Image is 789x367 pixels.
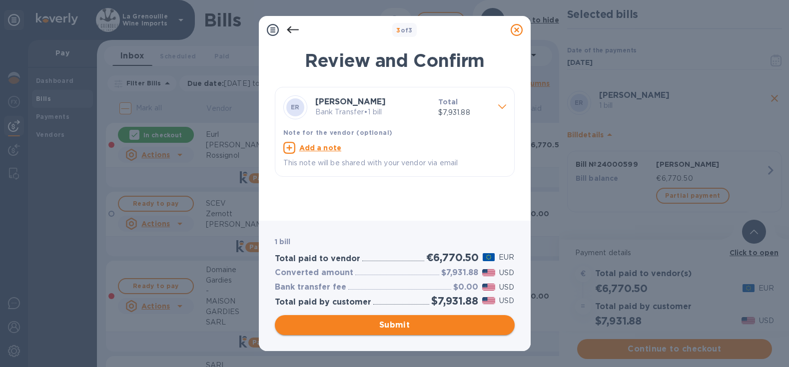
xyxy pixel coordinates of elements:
h2: €6,770.50 [426,251,479,264]
b: [PERSON_NAME] [315,97,386,106]
button: Submit [275,315,515,335]
p: Bank Transfer • 1 bill [315,107,430,117]
h3: Bank transfer fee [275,283,346,292]
h3: Total paid to vendor [275,254,360,264]
img: USD [482,269,496,276]
u: Add a note [299,144,342,152]
h3: $0.00 [453,283,478,292]
b: of 3 [396,26,413,34]
h3: Total paid by customer [275,298,371,307]
p: $7,931.88 [438,107,490,118]
span: 3 [396,26,400,34]
p: USD [499,268,514,278]
div: ER[PERSON_NAME]Bank Transfer•1 billTotal$7,931.88Note for the vendor (optional)Add a noteThis not... [283,95,506,168]
b: ER [291,103,300,111]
b: Total [438,98,458,106]
p: USD [499,282,514,293]
p: This note will be shared with your vendor via email [283,158,506,168]
img: USD [482,284,496,291]
b: Note for the vendor (optional) [283,129,393,136]
span: Submit [283,319,507,331]
p: USD [499,296,514,306]
h2: $7,931.88 [431,295,478,307]
h1: Review and Confirm [275,50,515,71]
p: EUR [499,252,514,263]
b: 1 bill [275,238,291,246]
img: USD [482,297,496,304]
h3: $7,931.88 [441,268,478,278]
h3: Converted amount [275,268,353,278]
